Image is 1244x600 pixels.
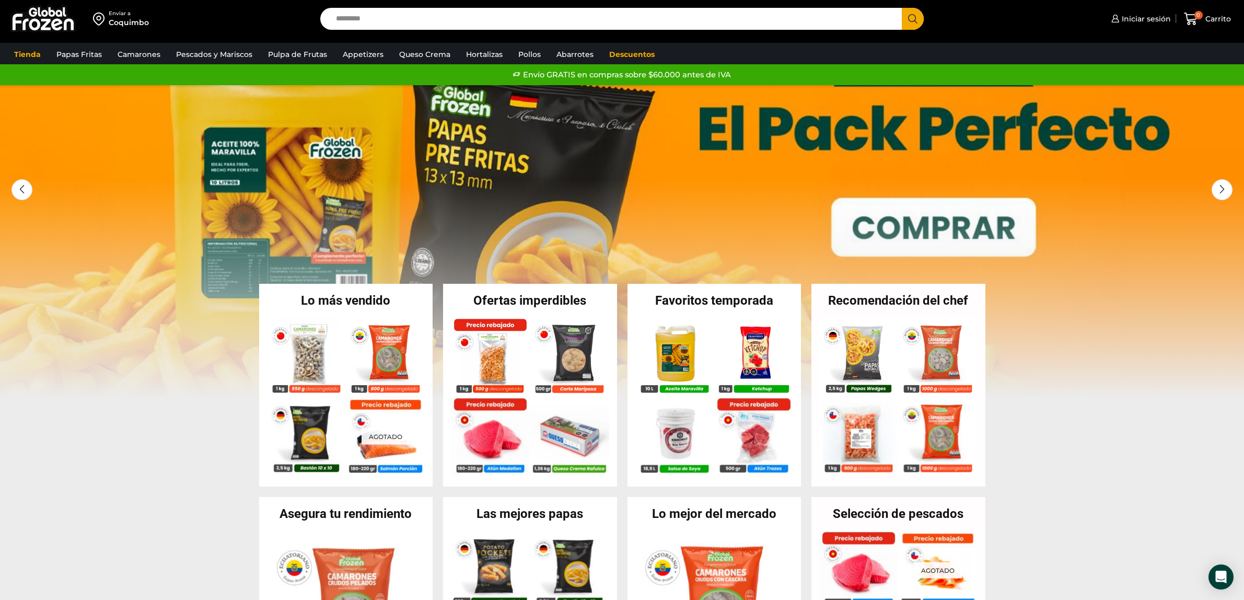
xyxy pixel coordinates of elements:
[51,44,107,64] a: Papas Fritas
[902,8,924,30] button: Search button
[551,44,599,64] a: Abarrotes
[93,10,109,28] img: address-field-icon.svg
[338,44,389,64] a: Appetizers
[361,429,409,445] p: Agotado
[259,507,433,520] h2: Asegura tu rendimiento
[394,44,456,64] a: Queso Crema
[811,507,985,520] h2: Selección de pescados
[627,507,801,520] h2: Lo mejor del mercado
[1203,14,1231,24] span: Carrito
[1181,7,1234,31] a: 0 Carrito
[1109,8,1171,29] a: Iniciar sesión
[914,562,962,579] p: Agotado
[604,44,660,64] a: Descuentos
[171,44,258,64] a: Pescados y Mariscos
[259,294,433,307] h2: Lo más vendido
[1119,14,1171,24] span: Iniciar sesión
[1212,179,1233,200] div: Next slide
[443,294,617,307] h2: Ofertas imperdibles
[9,44,46,64] a: Tienda
[513,44,546,64] a: Pollos
[627,294,801,307] h2: Favoritos temporada
[443,507,617,520] h2: Las mejores papas
[1194,11,1203,19] span: 0
[811,294,985,307] h2: Recomendación del chef
[109,10,149,17] div: Enviar a
[461,44,508,64] a: Hortalizas
[1208,564,1234,590] div: Open Intercom Messenger
[109,17,149,28] div: Coquimbo
[11,179,32,200] div: Previous slide
[112,44,166,64] a: Camarones
[263,44,332,64] a: Pulpa de Frutas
